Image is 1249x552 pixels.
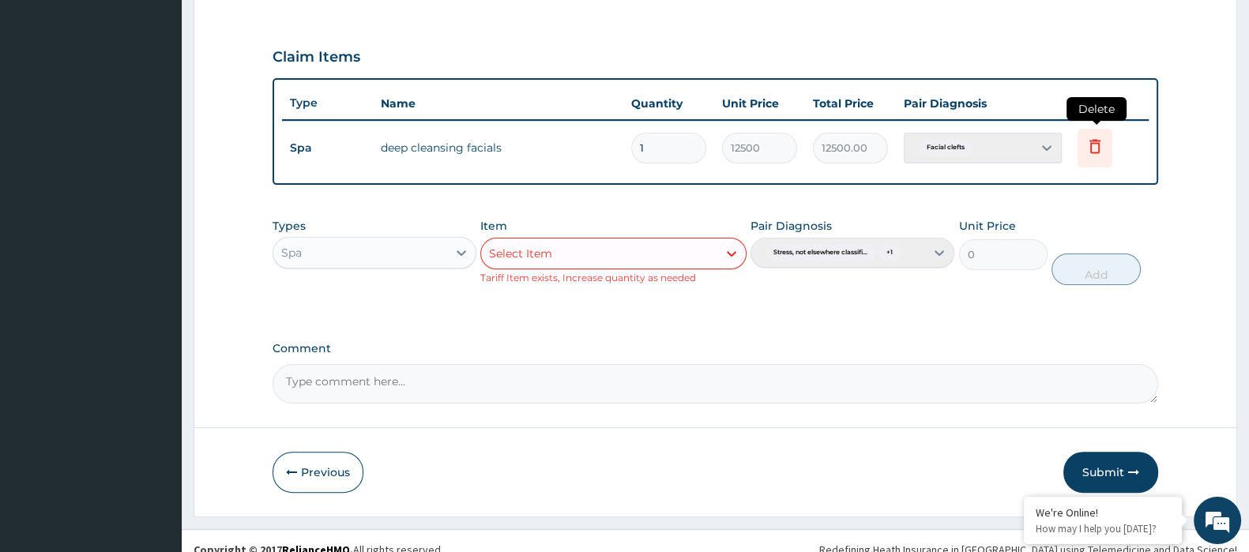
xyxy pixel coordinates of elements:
[623,88,714,119] th: Quantity
[273,342,1158,355] label: Comment
[1036,505,1170,520] div: We're Online!
[896,88,1070,119] th: Pair Diagnosis
[373,132,623,163] td: deep cleansing facials
[1067,97,1127,121] span: Delete
[273,220,306,233] label: Types
[1036,522,1170,535] p: How may I help you today?
[489,246,552,261] div: Select Item
[1070,88,1149,119] th: Actions
[480,218,507,234] label: Item
[8,377,301,432] textarea: Type your message and hit 'Enter'
[82,88,265,109] div: Chat with us now
[282,133,373,163] td: Spa
[273,49,360,66] h3: Claim Items
[1051,253,1140,285] button: Add
[959,218,1016,234] label: Unit Price
[1063,452,1158,493] button: Submit
[751,218,832,234] label: Pair Diagnosis
[480,272,696,284] small: Tariff Item exists, Increase quantity as needed
[281,245,302,261] div: Spa
[29,79,64,118] img: d_794563401_company_1708531726252_794563401
[373,88,623,119] th: Name
[273,452,363,493] button: Previous
[805,88,896,119] th: Total Price
[259,8,297,46] div: Minimize live chat window
[282,88,373,118] th: Type
[714,88,805,119] th: Unit Price
[92,171,218,331] span: We're online!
